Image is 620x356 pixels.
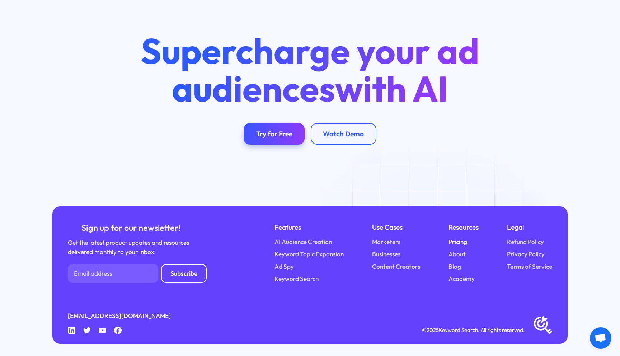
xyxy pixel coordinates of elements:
div: Resources [448,222,479,233]
a: [EMAIL_ADDRESS][DOMAIN_NAME] [68,311,171,320]
a: Ad Spy [274,262,294,271]
div: Use Cases [372,222,420,233]
div: Features [274,222,344,233]
a: Refund Policy [507,237,544,247]
a: Keyword Search [274,274,319,284]
a: Open chat [590,327,611,349]
div: Try for Free [256,130,292,138]
a: AI Audience Creation [274,237,332,247]
a: Pricing [448,237,467,247]
a: Content Creators [372,262,420,271]
a: Terms of Service [507,262,552,271]
a: Businesses [372,249,400,259]
a: Academy [448,274,475,284]
a: Watch Demo [311,123,376,145]
div: Watch Demo [323,130,364,138]
input: Email address [68,264,158,283]
span: 2025 [427,327,439,333]
div: © Keyword Search. All rights reserved. [422,326,525,334]
a: Try for Free [244,123,305,145]
span: with AI [335,66,448,111]
form: Newsletter Form [68,264,207,283]
a: Keyword Topic Expansion [274,249,344,259]
a: Blog [448,262,461,271]
a: Marketers [372,237,400,247]
a: About [448,249,466,259]
div: Sign up for our newsletter! [68,222,194,233]
input: Subscribe [161,264,207,283]
div: Get the latest product updates and resources delivered monthly to your inbox [68,238,194,257]
h2: Supercharge your ad audiences [125,32,495,108]
div: Legal [507,222,552,233]
a: Privacy Policy [507,249,545,259]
